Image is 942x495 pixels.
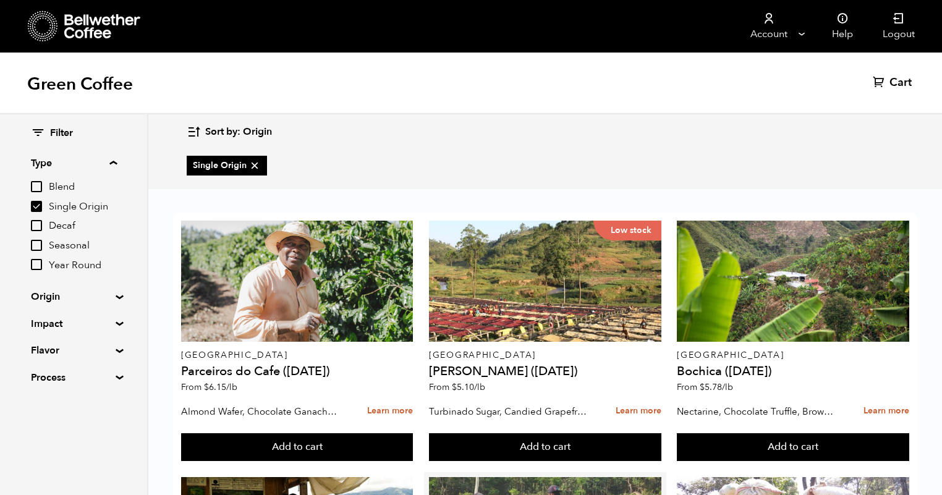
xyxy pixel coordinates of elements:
[429,351,661,360] p: [GEOGRAPHIC_DATA]
[204,381,209,393] span: $
[677,381,733,393] span: From
[616,398,661,425] a: Learn more
[181,381,237,393] span: From
[429,365,661,378] h4: [PERSON_NAME] ([DATE])
[31,156,117,171] summary: Type
[49,200,117,214] span: Single Origin
[181,351,414,360] p: [GEOGRAPHIC_DATA]
[181,402,339,421] p: Almond Wafer, Chocolate Ganache, Bing Cherry
[593,221,661,240] p: Low stock
[873,75,915,90] a: Cart
[193,159,261,172] span: Single Origin
[31,289,116,304] summary: Origin
[700,381,733,393] bdi: 5.78
[181,365,414,378] h4: Parceiros do Cafe ([DATE])
[31,316,116,331] summary: Impact
[367,398,413,425] a: Learn more
[429,433,661,462] button: Add to cart
[31,220,42,231] input: Decaf
[31,240,42,251] input: Seasonal
[204,381,237,393] bdi: 6.15
[49,259,117,273] span: Year Round
[700,381,705,393] span: $
[31,343,116,358] summary: Flavor
[49,180,117,194] span: Blend
[429,381,485,393] span: From
[205,125,272,139] span: Sort by: Origin
[181,433,414,462] button: Add to cart
[31,259,42,270] input: Year Round
[452,381,485,393] bdi: 5.10
[31,181,42,192] input: Blend
[226,381,237,393] span: /lb
[187,117,272,146] button: Sort by: Origin
[677,433,909,462] button: Add to cart
[452,381,457,393] span: $
[677,351,909,360] p: [GEOGRAPHIC_DATA]
[49,219,117,233] span: Decaf
[429,402,587,421] p: Turbinado Sugar, Candied Grapefruit, Spiced Plum
[677,402,834,421] p: Nectarine, Chocolate Truffle, Brown Sugar
[429,221,661,342] a: Low stock
[31,201,42,212] input: Single Origin
[677,365,909,378] h4: Bochica ([DATE])
[722,381,733,393] span: /lb
[889,75,912,90] span: Cart
[49,239,117,253] span: Seasonal
[863,398,909,425] a: Learn more
[27,73,133,95] h1: Green Coffee
[31,370,116,385] summary: Process
[50,127,73,140] span: Filter
[474,381,485,393] span: /lb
